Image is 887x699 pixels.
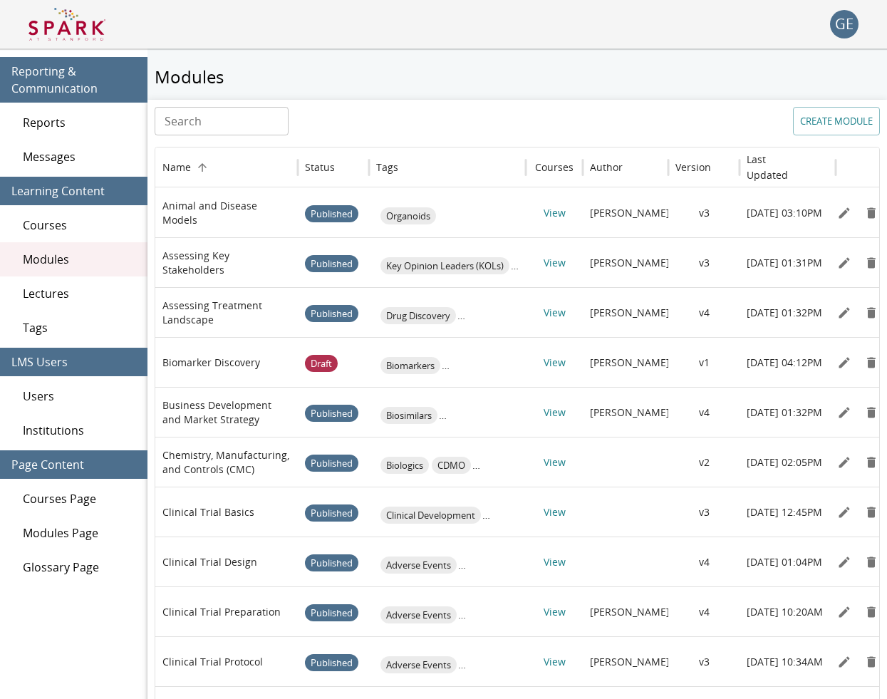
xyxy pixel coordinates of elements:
[23,422,136,439] span: Institutions
[23,114,136,131] span: Reports
[837,605,851,619] svg: Edit
[864,206,878,220] svg: Remove
[830,10,859,38] button: account of current user
[11,353,136,371] span: LMS Users
[834,302,855,323] button: Edit
[861,252,882,274] button: Remove
[590,405,670,420] p: [PERSON_NAME]
[861,552,882,573] button: Remove
[834,651,855,673] button: Edit
[834,601,855,623] button: Edit
[544,605,566,618] a: View
[590,160,623,174] div: Author
[837,555,851,569] svg: Edit
[834,202,855,224] button: Edit
[747,405,822,420] p: [DATE] 01:32PM
[23,251,136,268] span: Modules
[837,655,851,669] svg: Edit
[830,10,859,38] div: GE
[305,589,358,638] span: Published
[23,285,136,302] span: Lectures
[837,455,851,470] svg: Edit
[861,452,882,473] button: Remove
[162,555,257,569] p: Clinical Trial Design
[11,63,136,97] span: Reporting & Communication
[23,217,136,234] span: Courses
[336,157,356,177] button: Sort
[535,160,574,174] div: Courses
[864,505,878,519] svg: Remove
[864,455,878,470] svg: Remove
[747,152,807,183] h6: Last Updated
[747,206,822,220] p: [DATE] 03:10PM
[747,505,822,519] p: [DATE] 12:45PM
[590,356,670,370] p: [PERSON_NAME]
[162,356,260,370] p: Biomarker Discovery
[747,356,822,370] p: [DATE] 04:12PM
[544,306,566,319] a: View
[861,202,882,224] button: Remove
[747,605,823,619] p: [DATE] 10:20AM
[162,398,291,427] p: Business Development and Market Strategy
[305,539,358,588] span: Published
[544,405,566,419] a: View
[747,256,822,270] p: [DATE] 01:31PM
[590,655,670,669] p: [PERSON_NAME]
[668,387,740,437] div: v4
[864,306,878,320] svg: Remove
[834,502,855,523] button: Edit
[544,206,566,219] a: View
[624,157,644,177] button: Sort
[305,289,358,338] span: Published
[23,559,136,576] span: Glossary Page
[864,605,878,619] svg: Remove
[162,299,291,327] p: Assessing Treatment Landscape
[162,655,263,669] p: Clinical Trial Protocol
[668,487,740,537] div: v3
[864,405,878,420] svg: Remove
[864,356,878,370] svg: Remove
[590,256,670,270] p: [PERSON_NAME]
[668,237,740,287] div: v3
[861,352,882,373] button: Remove
[544,356,566,369] a: View
[747,306,822,320] p: [DATE] 01:32PM
[305,239,358,289] span: Published
[376,160,398,174] div: Tags
[590,306,670,320] p: [PERSON_NAME]
[668,287,740,337] div: v4
[747,455,822,470] p: [DATE] 02:05PM
[305,190,358,239] span: Published
[162,605,281,619] p: Clinical Trial Preparation
[590,206,670,220] p: [PERSON_NAME]
[837,405,851,420] svg: Edit
[834,552,855,573] button: Edit
[837,356,851,370] svg: Edit
[747,555,822,569] p: [DATE] 01:04PM
[668,537,740,586] div: v4
[747,655,823,669] p: [DATE] 10:34AM
[400,157,420,177] button: Sort
[23,388,136,405] span: Users
[834,452,855,473] button: Edit
[668,636,740,686] div: v3
[162,505,254,519] p: Clinical Trial Basics
[305,160,335,174] div: Status
[305,638,358,688] span: Published
[28,7,105,41] img: Logo of SPARK at Stanford
[23,490,136,507] span: Courses Page
[668,586,740,636] div: v4
[864,256,878,270] svg: Remove
[837,256,851,270] svg: Edit
[861,402,882,423] button: Remove
[834,252,855,274] button: Edit
[834,402,855,423] button: Edit
[162,160,191,174] div: Name
[834,352,855,373] button: Edit
[861,601,882,623] button: Remove
[162,199,291,227] p: Animal and Disease Models
[668,187,740,237] div: v3
[590,605,670,619] p: [PERSON_NAME]
[544,505,566,519] a: View
[544,455,566,469] a: View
